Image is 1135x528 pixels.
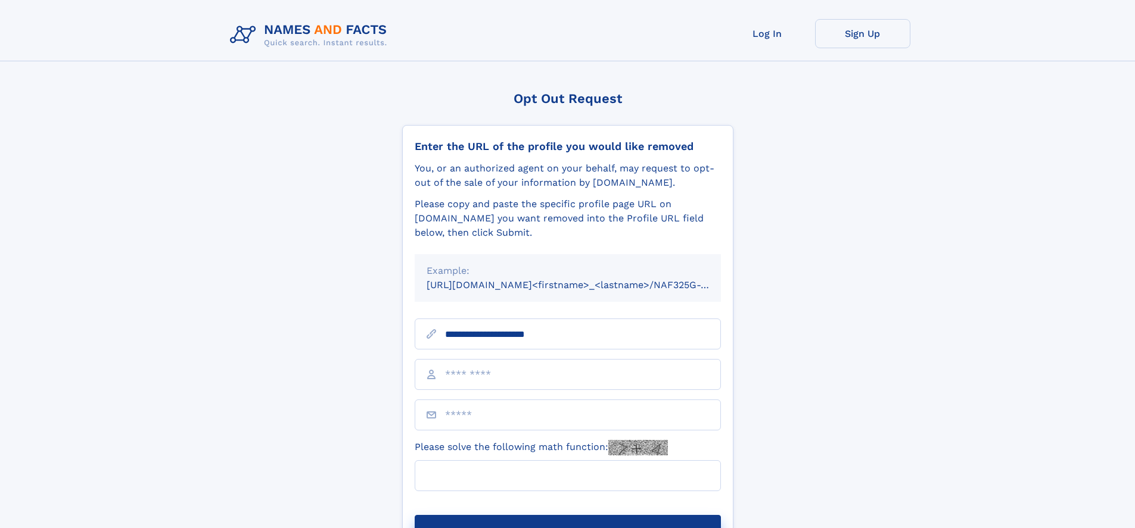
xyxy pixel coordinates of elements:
div: Enter the URL of the profile you would like removed [415,140,721,153]
a: Sign Up [815,19,910,48]
div: Example: [427,264,709,278]
a: Log In [720,19,815,48]
img: Logo Names and Facts [225,19,397,51]
div: Opt Out Request [402,91,733,106]
div: You, or an authorized agent on your behalf, may request to opt-out of the sale of your informatio... [415,161,721,190]
small: [URL][DOMAIN_NAME]<firstname>_<lastname>/NAF325G-xxxxxxxx [427,279,744,290]
label: Please solve the following math function: [415,440,668,455]
div: Please copy and paste the specific profile page URL on [DOMAIN_NAME] you want removed into the Pr... [415,197,721,240]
